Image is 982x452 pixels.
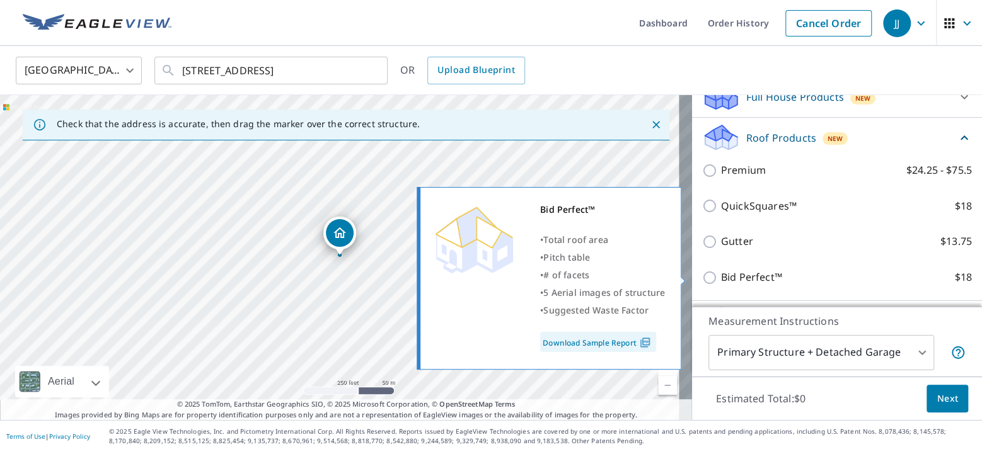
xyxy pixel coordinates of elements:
[182,53,362,88] input: Search by address or latitude-longitude
[540,302,665,319] div: •
[430,201,518,276] img: Premium
[16,53,142,88] div: [GEOGRAPHIC_DATA]
[543,286,665,298] span: 5 Aerial images of structure
[540,201,665,218] div: Bid Perfect™
[906,162,972,178] p: $24.25 - $75.5
[540,266,665,284] div: •
[702,123,972,152] div: Roof ProductsNew
[721,234,753,249] p: Gutter
[540,231,665,249] div: •
[57,118,420,130] p: Check that the address is accurate, then drag the marker over the correct structure.
[785,10,872,37] a: Cancel Order
[437,62,514,78] span: Upload Blueprint
[927,385,968,413] button: Next
[708,314,966,329] p: Measurement Instructions
[637,337,654,348] img: Pdf Icon
[721,162,766,178] p: Premium
[828,133,843,144] span: New
[540,332,656,352] a: Download Sample Report
[955,269,972,285] p: $18
[49,432,90,441] a: Privacy Policy
[543,269,589,281] span: # of facets
[44,366,78,397] div: Aerial
[543,251,590,263] span: Pitch table
[540,249,665,266] div: •
[746,89,844,105] p: Full House Products
[883,9,911,37] div: JJ
[721,269,782,285] p: Bid Perfect™
[540,284,665,302] div: •
[439,399,492,409] a: OpenStreetMap
[495,399,516,409] a: Terms
[6,432,90,440] p: |
[855,93,871,103] span: New
[708,335,934,370] div: Primary Structure + Detached Garage
[109,427,976,446] p: © 2025 Eagle View Technologies, Inc. and Pictometry International Corp. All Rights Reserved. Repo...
[23,14,171,33] img: EV Logo
[400,57,525,84] div: OR
[543,234,608,246] span: Total roof area
[427,57,524,84] a: Upload Blueprint
[706,385,816,412] p: Estimated Total: $0
[940,234,972,249] p: $13.75
[323,217,356,256] div: Dropped pin, building 1, Residential property, 2912 Ruby St Franklin Park, IL 60131
[950,345,966,360] span: Your report will include the primary structure and a detached garage if one exists.
[721,198,797,214] p: QuickSquares™
[15,366,109,397] div: Aerial
[746,130,816,145] p: Roof Products
[658,376,677,395] a: Current Level 17, Zoom Out
[702,82,972,112] div: Full House ProductsNew
[543,304,649,316] span: Suggested Waste Factor
[937,391,958,407] span: Next
[648,116,664,133] button: Close
[177,399,516,410] span: © 2025 TomTom, Earthstar Geographics SIO, © 2025 Microsoft Corporation, ©
[955,198,972,214] p: $18
[6,432,45,441] a: Terms of Use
